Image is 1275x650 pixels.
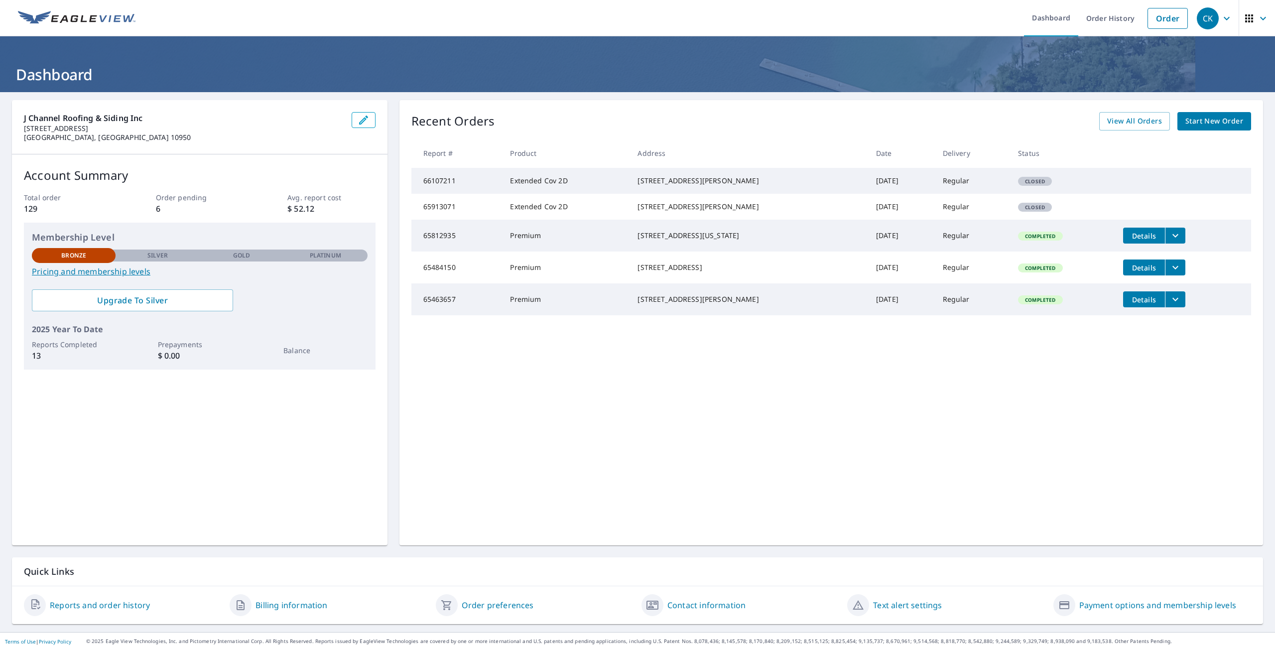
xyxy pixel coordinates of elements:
[24,565,1251,578] p: Quick Links
[935,252,1011,283] td: Regular
[1010,138,1115,168] th: Status
[5,638,36,645] a: Terms of Use
[283,345,367,356] p: Balance
[1019,233,1061,240] span: Completed
[868,252,935,283] td: [DATE]
[502,138,630,168] th: Product
[868,168,935,194] td: [DATE]
[1147,8,1188,29] a: Order
[287,203,375,215] p: $ 52.12
[935,138,1011,168] th: Delivery
[411,194,503,220] td: 65913071
[411,138,503,168] th: Report #
[1129,295,1159,304] span: Details
[158,350,242,362] p: $ 0.00
[32,339,116,350] p: Reports Completed
[1019,264,1061,271] span: Completed
[287,192,375,203] p: Avg. report cost
[40,295,225,306] span: Upgrade To Silver
[24,203,112,215] p: 129
[502,194,630,220] td: Extended Cov 2D
[1019,204,1051,211] span: Closed
[637,176,860,186] div: [STREET_ADDRESS][PERSON_NAME]
[1019,178,1051,185] span: Closed
[935,283,1011,315] td: Regular
[462,599,534,611] a: Order preferences
[868,194,935,220] td: [DATE]
[39,638,71,645] a: Privacy Policy
[5,639,71,645] p: |
[32,323,368,335] p: 2025 Year To Date
[24,166,376,184] p: Account Summary
[32,289,233,311] a: Upgrade To Silver
[873,599,942,611] a: Text alert settings
[637,231,860,241] div: [STREET_ADDRESS][US_STATE]
[502,220,630,252] td: Premium
[32,231,368,244] p: Membership Level
[1165,260,1185,275] button: filesDropdownBtn-65484150
[147,251,168,260] p: Silver
[637,202,860,212] div: [STREET_ADDRESS][PERSON_NAME]
[156,203,244,215] p: 6
[1165,291,1185,307] button: filesDropdownBtn-65463657
[310,251,341,260] p: Platinum
[868,283,935,315] td: [DATE]
[1129,263,1159,272] span: Details
[1079,599,1236,611] a: Payment options and membership levels
[502,283,630,315] td: Premium
[411,252,503,283] td: 65484150
[868,138,935,168] th: Date
[12,64,1263,85] h1: Dashboard
[1099,112,1170,130] a: View All Orders
[50,599,150,611] a: Reports and order history
[32,350,116,362] p: 13
[637,262,860,272] div: [STREET_ADDRESS]
[868,220,935,252] td: [DATE]
[502,252,630,283] td: Premium
[1129,231,1159,241] span: Details
[935,220,1011,252] td: Regular
[1019,296,1061,303] span: Completed
[502,168,630,194] td: Extended Cov 2D
[1123,291,1165,307] button: detailsBtn-65463657
[24,133,344,142] p: [GEOGRAPHIC_DATA], [GEOGRAPHIC_DATA] 10950
[61,251,86,260] p: Bronze
[86,638,1270,645] p: © 2025 Eagle View Technologies, Inc. and Pictometry International Corp. All Rights Reserved. Repo...
[18,11,135,26] img: EV Logo
[411,283,503,315] td: 65463657
[1123,260,1165,275] button: detailsBtn-65484150
[1185,115,1243,128] span: Start New Order
[637,294,860,304] div: [STREET_ADDRESS][PERSON_NAME]
[24,112,344,124] p: J Channel Roofing & Siding Inc
[158,339,242,350] p: Prepayments
[411,220,503,252] td: 65812935
[156,192,244,203] p: Order pending
[24,124,344,133] p: [STREET_ADDRESS]
[411,168,503,194] td: 66107211
[1165,228,1185,244] button: filesDropdownBtn-65812935
[255,599,327,611] a: Billing information
[24,192,112,203] p: Total order
[935,168,1011,194] td: Regular
[1123,228,1165,244] button: detailsBtn-65812935
[935,194,1011,220] td: Regular
[667,599,746,611] a: Contact information
[233,251,250,260] p: Gold
[630,138,868,168] th: Address
[1177,112,1251,130] a: Start New Order
[1107,115,1162,128] span: View All Orders
[32,265,368,277] a: Pricing and membership levels
[411,112,495,130] p: Recent Orders
[1197,7,1219,29] div: CK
